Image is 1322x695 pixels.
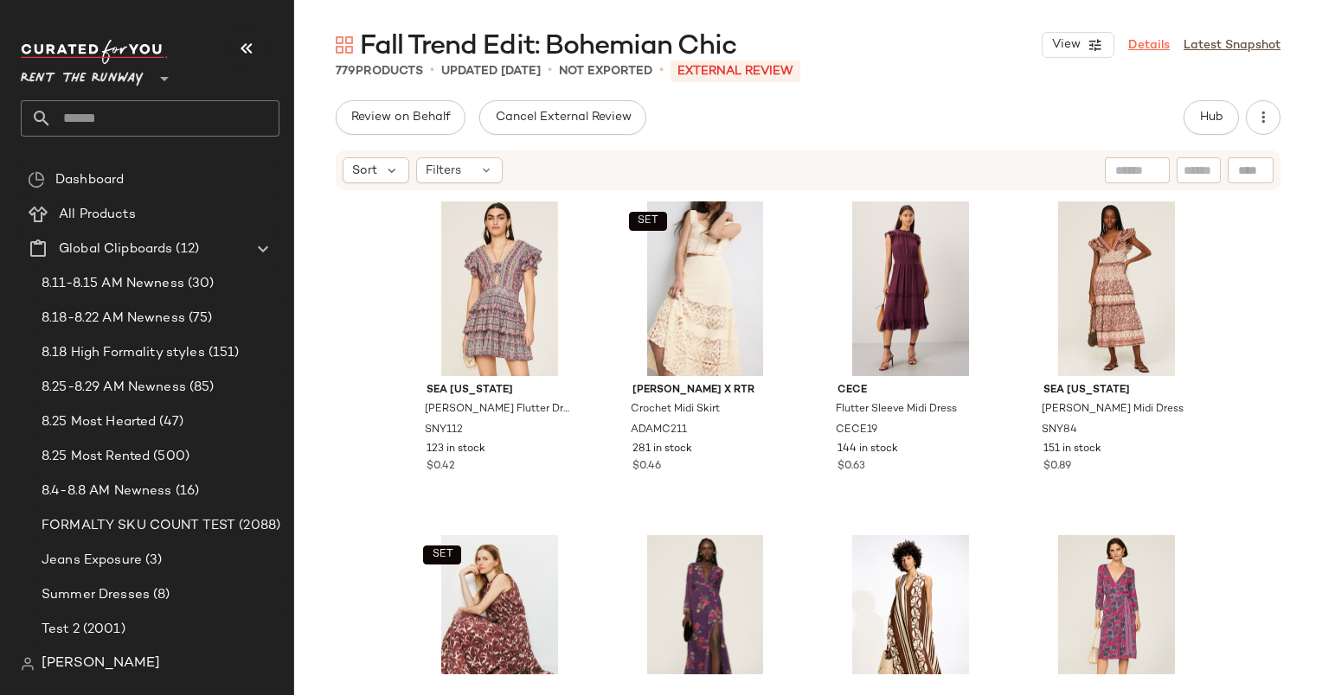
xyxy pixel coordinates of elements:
button: Hub [1184,100,1239,135]
span: (12) [172,239,199,259]
img: cfy_white_logo.C9jOOHJF.svg [21,40,168,64]
span: Test 2 [42,620,80,640]
span: Summer Dresses [42,585,150,605]
span: Filters [426,162,461,180]
p: updated [DATE] [441,62,541,80]
span: All Products [59,205,136,225]
span: Jeans Exposure [42,551,142,571]
span: Fall Trend Edit: Bohemian Chic [360,29,736,64]
span: [PERSON_NAME] [42,654,160,674]
span: • [548,61,552,81]
span: 8.18 High Formality styles [42,343,205,363]
span: 151 in stock [1043,442,1101,457]
span: Sea [US_STATE] [1043,383,1190,399]
span: (16) [172,481,200,501]
span: 779 [336,65,356,78]
img: svg%3e [28,171,45,188]
button: SET [629,212,667,231]
span: Global Clipboards [59,239,172,259]
span: $0.63 [837,459,865,475]
span: 8.4-8.8 AM Newness [42,481,172,501]
span: $0.46 [632,459,661,475]
img: SNY84.jpg [1030,201,1203,376]
span: [PERSON_NAME] Flutter Dress [425,402,571,418]
span: 123 in stock [427,442,485,457]
span: CeCe [837,383,984,399]
span: Review on Behalf [350,111,451,124]
span: (2088) [235,516,280,536]
span: (85) [186,378,215,398]
span: View [1051,38,1081,52]
img: svg%3e [336,36,353,54]
span: $0.89 [1043,459,1071,475]
p: External REVIEW [671,61,800,82]
span: Cancel External Review [494,111,631,124]
span: 8.25 Most Hearted [42,412,156,432]
img: ADAMC211.jpg [619,201,793,376]
span: (47) [156,412,183,432]
span: • [659,61,664,81]
span: Rent the Runway [21,59,144,90]
span: (75) [185,309,213,328]
span: 8.25-8.29 AM Newness [42,378,186,398]
span: [PERSON_NAME] Midi Dress [1042,402,1184,418]
span: (30) [184,274,215,294]
p: Not Exported [559,62,652,80]
span: • [430,61,434,81]
span: ADAMC211 [631,423,687,438]
span: (500) [150,447,189,467]
span: SET [637,215,658,227]
span: SET [431,549,452,561]
button: View [1042,32,1114,58]
span: SNY112 [425,423,463,438]
a: Details [1128,36,1170,54]
span: (151) [205,343,240,363]
button: SET [423,545,461,564]
span: Flutter Sleeve Midi Dress [836,402,957,418]
img: CECE19.jpg [824,201,998,376]
span: Hub [1199,111,1223,124]
span: Sort [352,162,377,180]
span: SNY84 [1042,423,1077,438]
span: 8.25 Most Rented [42,447,150,467]
span: Dashboard [55,170,124,190]
span: 281 in stock [632,442,692,457]
span: $0.42 [427,459,455,475]
span: [PERSON_NAME] x RTR [632,383,779,399]
button: Cancel External Review [479,100,645,135]
div: Products [336,62,423,80]
span: Sea [US_STATE] [427,383,573,399]
span: 8.11-8.15 AM Newness [42,274,184,294]
span: CECE19 [836,423,877,438]
span: 8.18-8.22 AM Newness [42,309,185,328]
span: FORMALTY SKU COUNT TEST [42,516,235,536]
span: (3) [142,551,162,571]
img: svg%3e [21,657,35,671]
span: 144 in stock [837,442,898,457]
button: Review on Behalf [336,100,465,135]
span: Crochet Midi Skirt [631,402,720,418]
span: (2001) [80,620,125,640]
span: (8) [150,585,170,605]
a: Latest Snapshot [1184,36,1280,54]
img: SNY112.jpg [413,201,587,376]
